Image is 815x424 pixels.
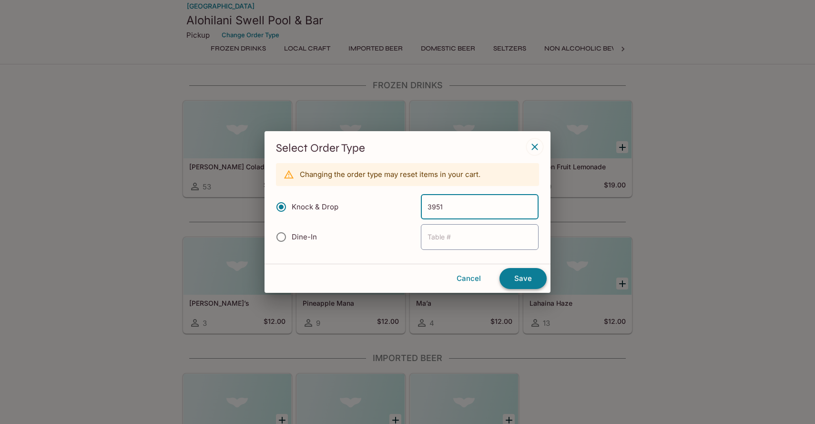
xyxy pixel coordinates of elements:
[292,232,317,241] span: Dine-In
[499,268,547,289] button: Save
[276,141,539,155] h3: Select Order Type
[300,170,480,179] p: Changing the order type may reset items in your cart.
[292,202,338,211] span: Knock & Drop
[421,224,539,249] input: Table #
[442,269,496,289] button: Cancel
[421,194,539,219] input: Room #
